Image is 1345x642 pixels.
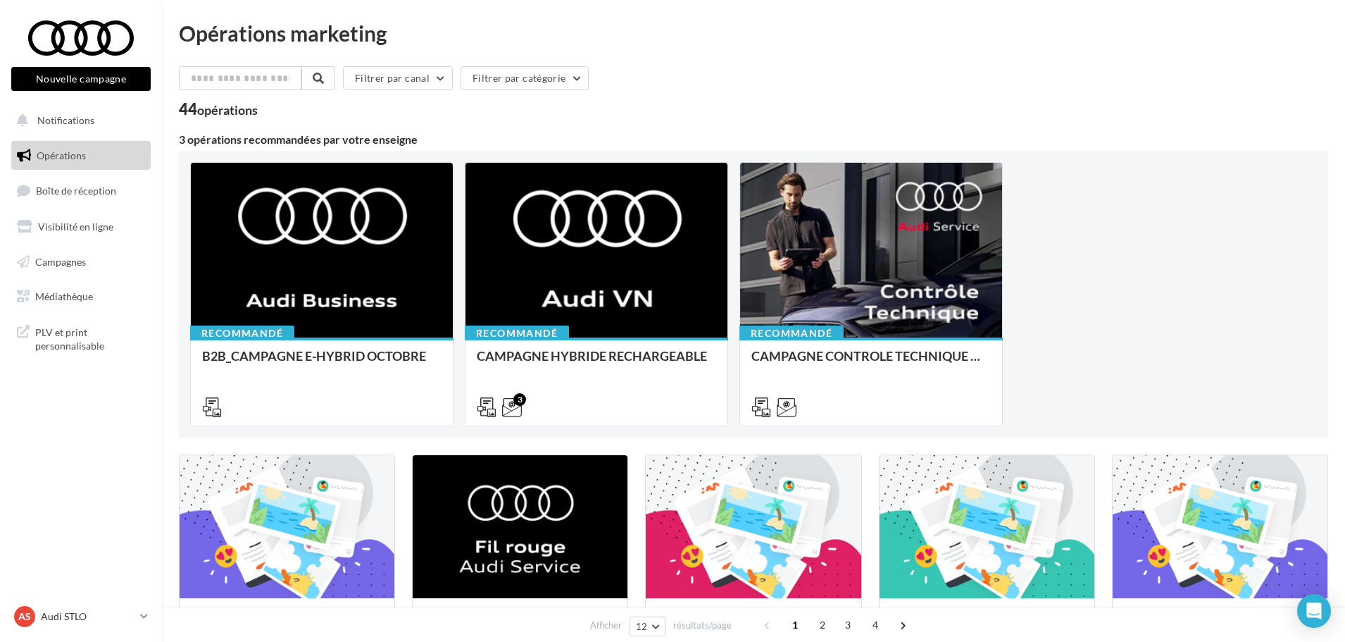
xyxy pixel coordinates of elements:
div: Opérations marketing [179,23,1328,44]
div: CAMPAGNE CONTROLE TECHNIQUE 25€ OCTOBRE [751,349,991,377]
a: Campagnes [8,247,154,277]
span: Campagnes [35,255,86,267]
a: Boîte de réception [8,175,154,206]
a: Médiathèque [8,282,154,311]
span: Afficher [590,619,622,632]
button: Filtrer par catégorie [461,66,589,90]
button: 12 [630,617,665,636]
div: CAMPAGNE HYBRIDE RECHARGEABLE [477,349,716,377]
button: Filtrer par canal [343,66,453,90]
span: résultats/page [673,619,732,632]
span: Opérations [37,149,86,161]
p: Audi STLO [41,610,134,624]
span: 4 [864,614,887,636]
div: Recommandé [190,326,294,341]
span: AS [18,610,31,624]
button: Nouvelle campagne [11,67,151,91]
span: Boîte de réception [36,185,116,197]
span: 2 [811,614,834,636]
div: 3 opérations recommandées par votre enseigne [179,134,1328,145]
span: 1 [784,614,806,636]
span: 3 [837,614,859,636]
div: Open Intercom Messenger [1297,594,1331,628]
div: B2B_CAMPAGNE E-HYBRID OCTOBRE [202,349,442,377]
span: Visibilité en ligne [38,221,113,233]
div: opérations [197,104,258,116]
span: Médiathèque [35,290,93,302]
a: Opérations [8,141,154,171]
div: 3 [513,393,526,406]
div: Recommandé [739,326,844,341]
div: Recommandé [465,326,569,341]
div: 44 [179,101,258,117]
span: PLV et print personnalisable [35,323,145,353]
span: 12 [636,621,648,632]
button: Notifications [8,106,148,135]
a: PLV et print personnalisable [8,317,154,359]
span: Notifications [37,114,94,126]
a: AS Audi STLO [11,603,151,630]
a: Visibilité en ligne [8,212,154,242]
